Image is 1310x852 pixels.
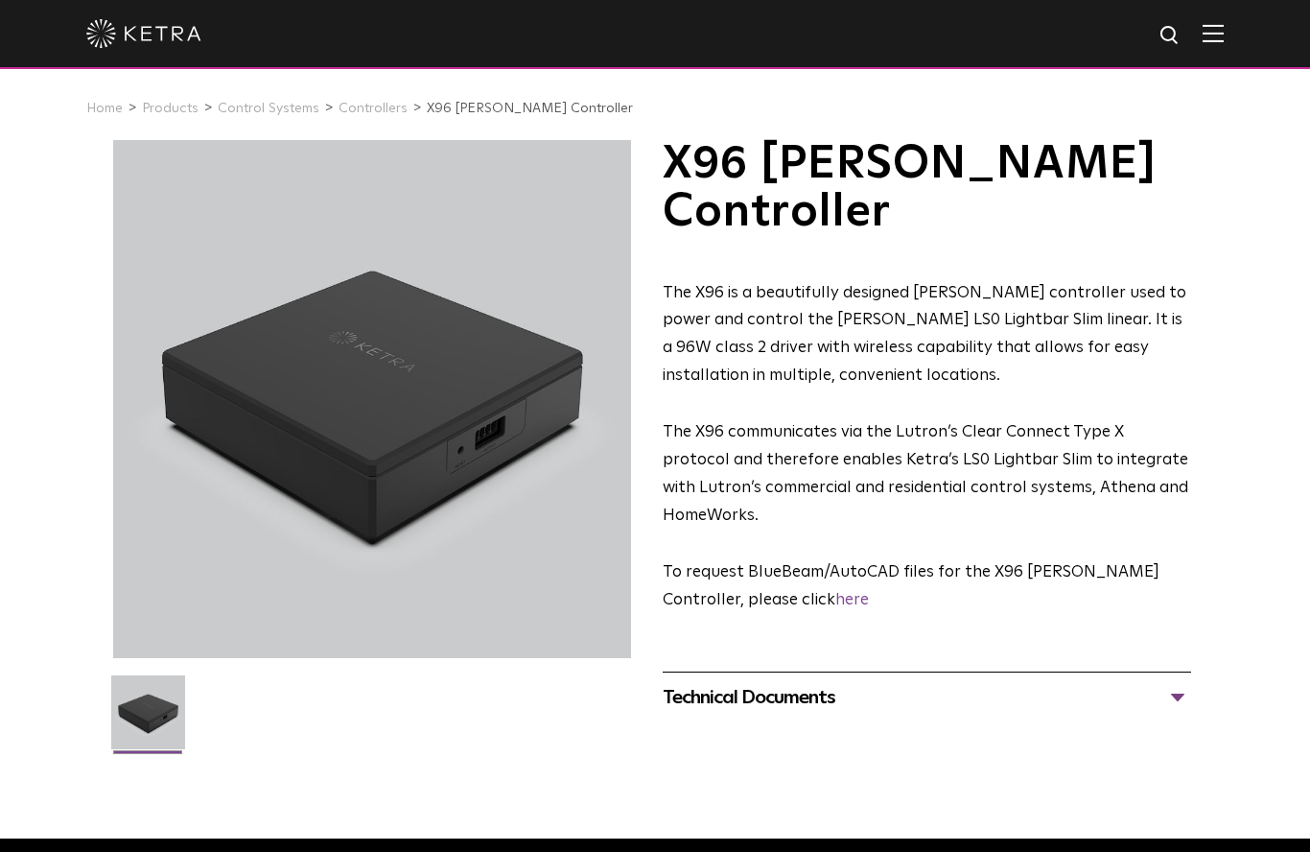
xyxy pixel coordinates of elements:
a: Control Systems [218,102,319,115]
img: X96-Controller-2021-Web-Square [111,675,185,764]
span: The X96 communicates via the Lutron’s Clear Connect Type X protocol and therefore enables Ketra’s... [663,424,1188,524]
a: X96 [PERSON_NAME] Controller [427,102,633,115]
div: Technical Documents [663,682,1191,713]
img: search icon [1158,24,1182,48]
h1: X96 [PERSON_NAME] Controller [663,140,1191,237]
span: ​To request BlueBeam/AutoCAD files for the X96 [PERSON_NAME] Controller, please click [663,564,1159,608]
a: here [835,592,869,608]
a: Controllers [339,102,408,115]
a: Home [86,102,123,115]
img: Hamburger%20Nav.svg [1203,24,1224,42]
span: The X96 is a beautifully designed [PERSON_NAME] controller used to power and control the [PERSON_... [663,285,1186,385]
img: ketra-logo-2019-white [86,19,201,48]
a: Products [142,102,199,115]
